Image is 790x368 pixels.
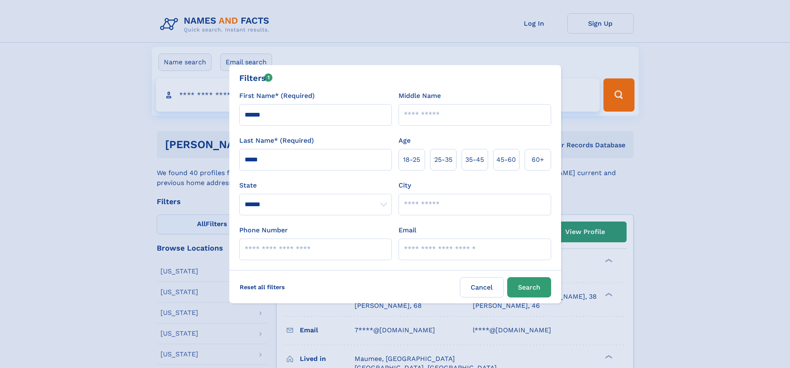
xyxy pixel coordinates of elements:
span: 35‑45 [465,155,484,165]
div: Filters [239,72,273,84]
span: 60+ [532,155,544,165]
label: State [239,180,392,190]
span: 45‑60 [496,155,516,165]
label: First Name* (Required) [239,91,315,101]
label: City [399,180,411,190]
button: Search [507,277,551,297]
span: 18‑25 [403,155,420,165]
label: Cancel [460,277,504,297]
label: Age [399,136,411,146]
label: Reset all filters [234,277,290,297]
label: Middle Name [399,91,441,101]
label: Last Name* (Required) [239,136,314,146]
label: Email [399,225,416,235]
span: 25‑35 [434,155,452,165]
label: Phone Number [239,225,288,235]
